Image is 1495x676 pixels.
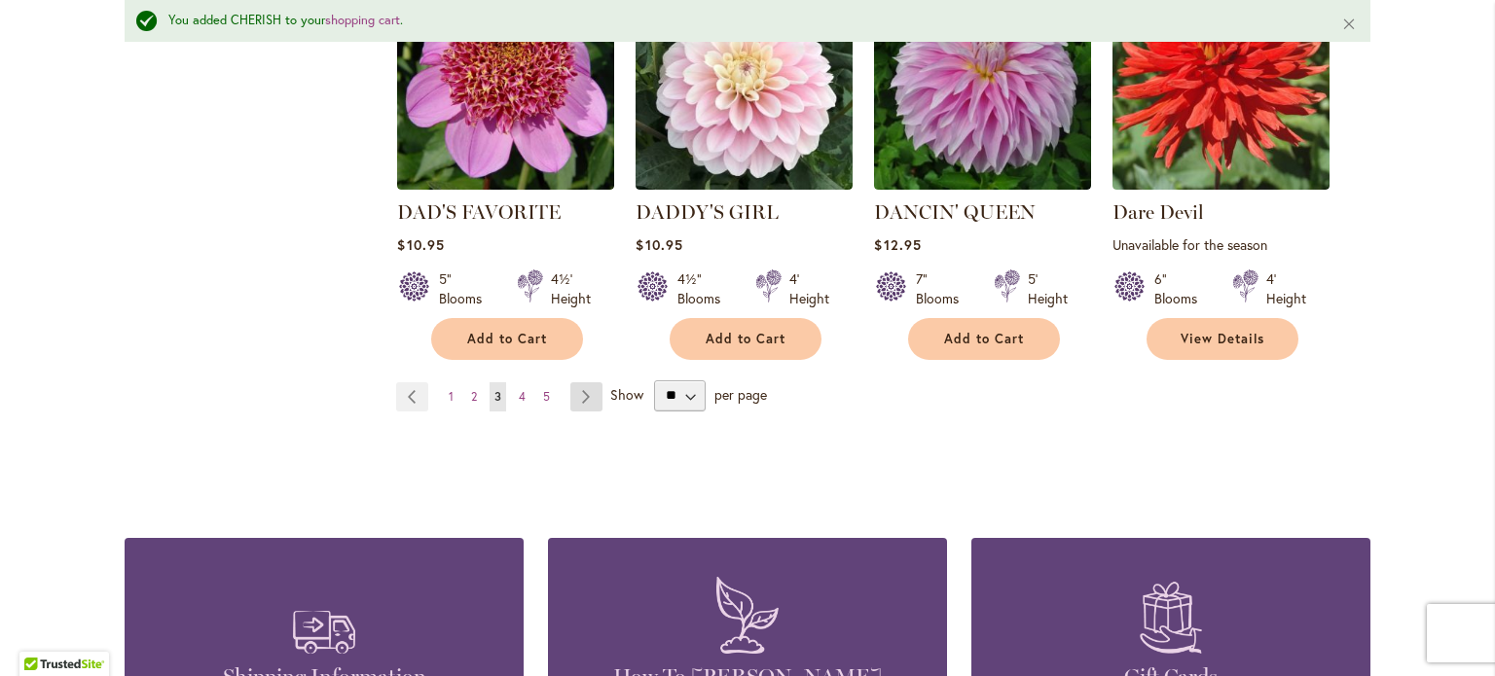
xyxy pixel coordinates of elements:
div: 7" Blooms [916,269,970,308]
span: Add to Cart [467,331,547,347]
span: $12.95 [874,235,921,254]
p: Unavailable for the season [1112,235,1330,254]
span: Add to Cart [944,331,1024,347]
span: $10.95 [397,235,444,254]
button: Add to Cart [431,318,583,360]
div: 5" Blooms [439,269,493,308]
div: 4½" Blooms [677,269,732,308]
iframe: Launch Accessibility Center [15,607,69,661]
span: $10.95 [636,235,682,254]
a: DAD'S FAVORITE [397,175,614,194]
a: 4 [514,382,530,411]
div: 4' Height [789,269,829,308]
a: View Details [1147,318,1298,360]
a: 5 [538,382,555,411]
a: Dare Devil [1112,175,1330,194]
div: 6" Blooms [1154,269,1209,308]
a: 2 [466,382,482,411]
div: 4' Height [1266,269,1306,308]
span: 5 [543,389,550,404]
span: Show [610,384,643,403]
div: 5' Height [1028,269,1068,308]
div: 4½' Height [551,269,591,308]
span: 2 [471,389,477,404]
div: You added CHERISH to your . [168,12,1312,30]
span: 1 [449,389,454,404]
span: per page [714,384,767,403]
a: 1 [444,382,458,411]
span: View Details [1181,331,1264,347]
a: DANCIN' QUEEN [874,200,1036,224]
button: Add to Cart [670,318,821,360]
span: 3 [494,389,501,404]
a: DADDY'S GIRL [636,175,853,194]
span: Add to Cart [706,331,785,347]
span: 4 [519,389,526,404]
a: Dancin' Queen [874,175,1091,194]
a: Dare Devil [1112,200,1204,224]
button: Add to Cart [908,318,1060,360]
a: DADDY'S GIRL [636,200,779,224]
a: DAD'S FAVORITE [397,200,561,224]
a: shopping cart [325,12,400,28]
